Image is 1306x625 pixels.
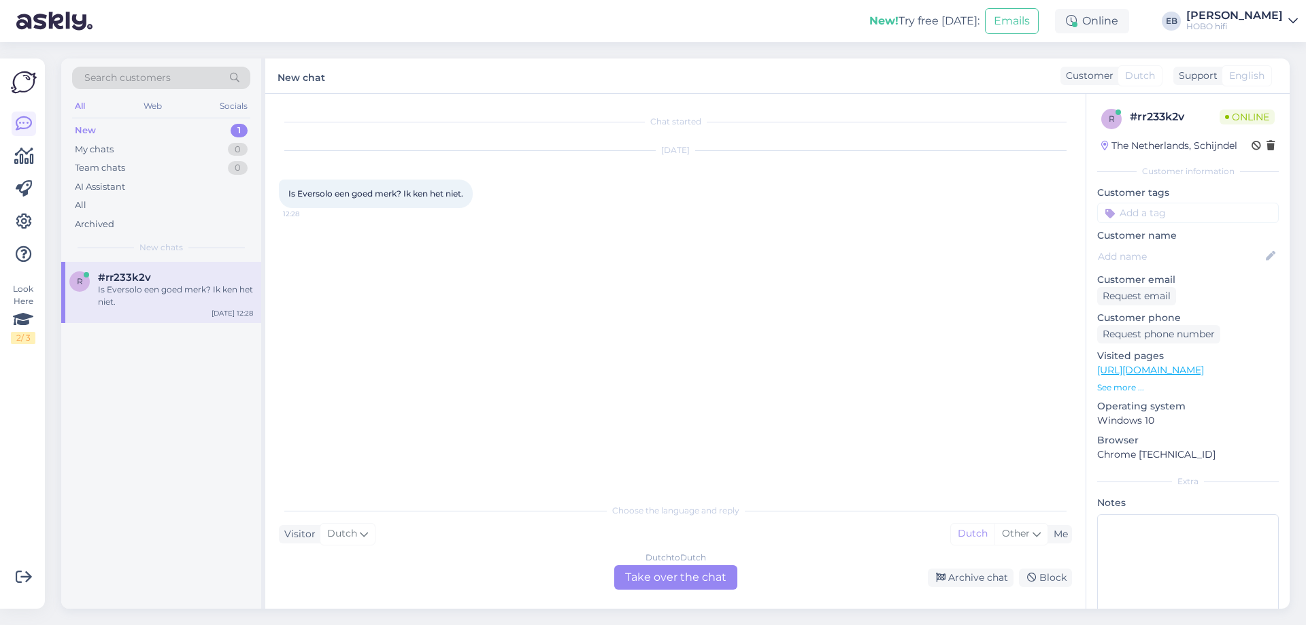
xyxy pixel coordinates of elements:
[1097,273,1279,287] p: Customer email
[1229,69,1265,83] span: English
[1097,382,1279,394] p: See more ...
[1055,9,1129,33] div: Online
[1097,165,1279,178] div: Customer information
[1097,349,1279,363] p: Visited pages
[283,209,334,219] span: 12:28
[1097,203,1279,223] input: Add a tag
[141,97,165,115] div: Web
[75,180,125,194] div: AI Assistant
[11,283,35,344] div: Look Here
[1097,447,1279,462] p: Chrome [TECHNICAL_ID]
[951,524,994,544] div: Dutch
[75,199,86,212] div: All
[278,67,325,85] label: New chat
[231,124,248,137] div: 1
[1125,69,1155,83] span: Dutch
[1097,229,1279,243] p: Customer name
[1097,433,1279,447] p: Browser
[279,116,1072,128] div: Chat started
[98,271,151,284] span: #rr233k2v
[1097,311,1279,325] p: Customer phone
[11,69,37,95] img: Askly Logo
[1002,527,1030,539] span: Other
[75,124,96,137] div: New
[1101,139,1237,153] div: The Netherlands, Schijndel
[98,284,253,308] div: Is Eversolo een goed merk? Ik ken het niet.
[1098,249,1263,264] input: Add name
[1109,114,1115,124] span: r
[327,526,357,541] span: Dutch
[212,308,253,318] div: [DATE] 12:28
[1173,69,1218,83] div: Support
[288,188,463,199] span: Is Eversolo een goed merk? Ik ken het niet.
[1097,496,1279,510] p: Notes
[1186,10,1298,32] a: [PERSON_NAME]HOBO hifi
[1097,186,1279,200] p: Customer tags
[217,97,250,115] div: Socials
[869,14,899,27] b: New!
[1097,287,1176,305] div: Request email
[75,218,114,231] div: Archived
[139,241,183,254] span: New chats
[646,552,706,564] div: Dutch to Dutch
[1097,399,1279,413] p: Operating system
[928,569,1014,587] div: Archive chat
[228,161,248,175] div: 0
[84,71,171,85] span: Search customers
[869,13,979,29] div: Try free [DATE]:
[985,8,1039,34] button: Emails
[614,565,737,590] div: Take over the chat
[1186,21,1283,32] div: HOBO hifi
[228,143,248,156] div: 0
[77,276,83,286] span: r
[1097,413,1279,428] p: Windows 10
[279,527,316,541] div: Visitor
[1186,10,1283,21] div: [PERSON_NAME]
[1048,527,1068,541] div: Me
[1060,69,1114,83] div: Customer
[279,505,1072,517] div: Choose the language and reply
[72,97,88,115] div: All
[1162,12,1181,31] div: EB
[1130,109,1220,125] div: # rr233k2v
[75,143,114,156] div: My chats
[1097,325,1220,343] div: Request phone number
[11,332,35,344] div: 2 / 3
[1097,364,1204,376] a: [URL][DOMAIN_NAME]
[1097,475,1279,488] div: Extra
[279,144,1072,156] div: [DATE]
[1019,569,1072,587] div: Block
[1220,109,1275,124] span: Online
[75,161,125,175] div: Team chats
